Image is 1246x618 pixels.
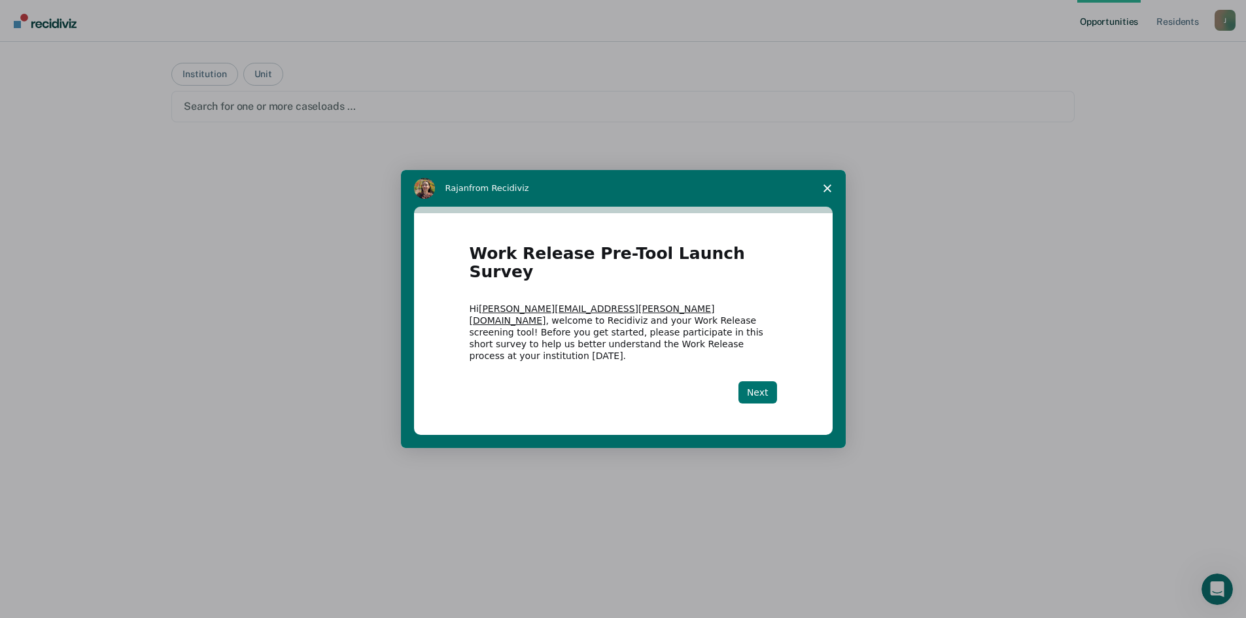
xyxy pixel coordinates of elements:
[469,183,529,193] span: from Recidiviz
[809,170,846,207] span: Close survey
[445,183,470,193] span: Rajan
[414,178,435,199] img: Profile image for Rajan
[470,303,715,326] a: [PERSON_NAME][EMAIL_ADDRESS][PERSON_NAME][DOMAIN_NAME]
[470,303,777,362] div: Hi , welcome to Recidiviz and your Work Release screening tool! Before you get started, please pa...
[738,381,777,403] button: Next
[470,245,777,290] h1: Work Release Pre-Tool Launch Survey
